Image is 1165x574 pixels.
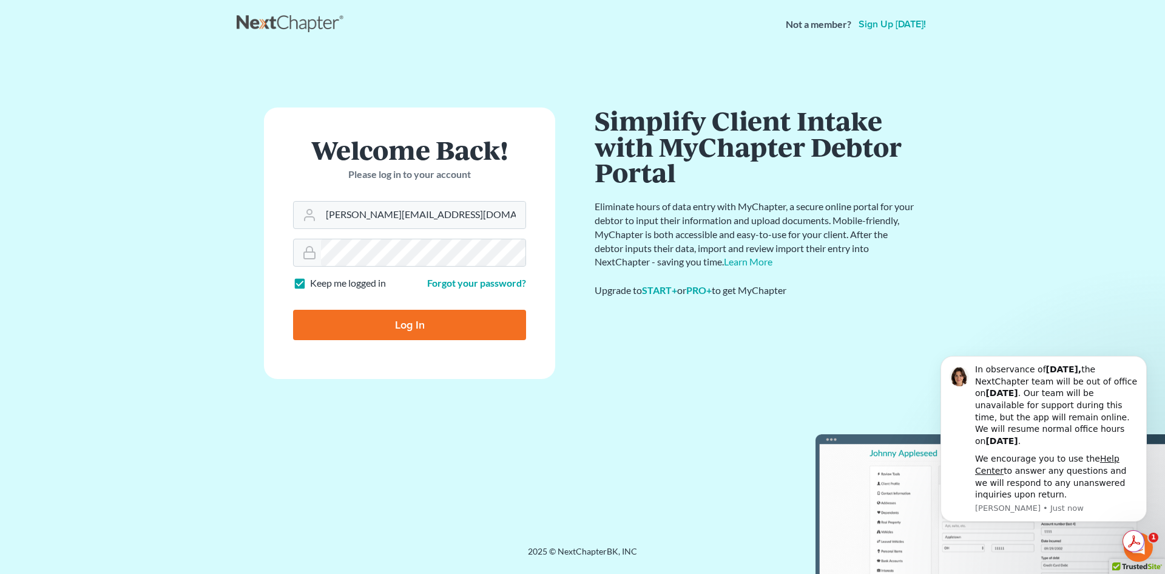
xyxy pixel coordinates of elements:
[642,284,677,296] a: START+
[856,19,928,29] a: Sign up [DATE]!
[321,202,525,228] input: Email Address
[293,168,526,182] p: Please log in to your account
[724,256,772,267] a: Learn More
[922,345,1165,529] iframe: Intercom notifications message
[595,200,916,269] p: Eliminate hours of data entry with MyChapter, a secure online portal for your debtor to input the...
[786,18,851,32] strong: Not a member?
[595,108,916,185] h1: Simplify Client Intake with MyChapter Debtor Portal
[427,277,526,289] a: Forgot your password?
[293,137,526,163] h1: Welcome Back!
[310,276,386,290] label: Keep me logged in
[686,284,712,296] a: PRO+
[237,545,928,567] div: 2025 © NextChapterBK, INC
[595,284,916,298] div: Upgrade to or to get MyChapter
[293,310,526,340] input: Log In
